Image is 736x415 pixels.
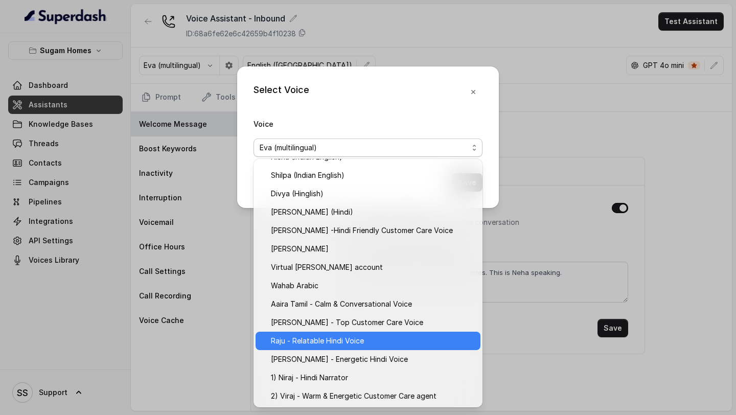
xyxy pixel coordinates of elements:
[271,335,474,347] span: Raju - Relatable Hindi Voice
[271,188,474,200] span: Divya (Hinglish)
[271,206,474,218] span: [PERSON_NAME] (Hindi)
[271,372,474,384] span: 1) Niraj - Hindi Narrator
[271,316,474,329] span: [PERSON_NAME] - Top Customer Care Voice
[271,224,474,237] span: [PERSON_NAME] -Hindi Friendly Customer Care Voice
[271,280,474,292] span: Wahab Arabic
[271,169,474,181] span: Shilpa (Indian English)
[254,159,482,407] div: Eva (multilingual)
[271,261,474,273] span: Virtual [PERSON_NAME] account
[260,142,468,154] span: Eva (multilingual)
[254,139,482,157] button: Eva (multilingual)
[271,243,474,255] span: [PERSON_NAME]
[271,390,474,402] span: 2) Viraj - Warm & Energetic Customer Care agent
[271,353,474,365] span: [PERSON_NAME] - Energetic Hindi Voice
[271,298,474,310] span: Aaira Tamil - Calm & Conversational Voice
